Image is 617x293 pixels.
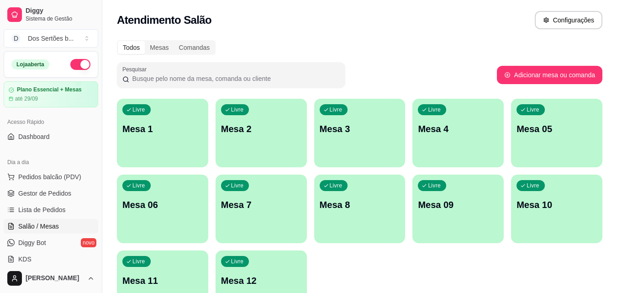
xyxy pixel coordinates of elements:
a: Diggy Botnovo [4,235,98,250]
article: Plano Essencial + Mesas [17,86,82,93]
span: D [11,34,21,43]
p: Mesa 10 [517,198,597,211]
span: Diggy Bot [18,238,46,247]
p: Livre [132,182,145,189]
p: Livre [231,182,244,189]
span: KDS [18,255,32,264]
button: LivreMesa 8 [314,175,406,243]
button: Alterar Status [70,59,90,70]
div: Todos [118,41,145,54]
input: Pesquisar [129,74,340,83]
p: Livre [330,106,343,113]
p: Livre [428,106,441,113]
a: Gestor de Pedidos [4,186,98,201]
p: Livre [231,258,244,265]
span: Salão / Mesas [18,222,59,231]
div: Loja aberta [11,59,49,69]
button: LivreMesa 7 [216,175,307,243]
div: Comandas [174,41,215,54]
span: Gestor de Pedidos [18,189,71,198]
p: Mesa 12 [221,274,301,287]
p: Mesa 05 [517,123,597,135]
a: Dashboard [4,129,98,144]
button: LivreMesa 4 [412,99,504,167]
p: Livre [330,182,343,189]
h2: Atendimento Salão [117,13,211,27]
button: Adicionar mesa ou comanda [497,66,602,84]
span: Sistema de Gestão [26,15,95,22]
button: LivreMesa 1 [117,99,208,167]
div: Dia a dia [4,155,98,170]
a: Lista de Pedidos [4,202,98,217]
article: até 29/09 [15,95,38,102]
p: Mesa 06 [122,198,203,211]
p: Livre [132,258,145,265]
a: Plano Essencial + Mesasaté 29/09 [4,81,98,107]
label: Pesquisar [122,65,150,73]
p: Mesa 4 [418,123,498,135]
p: Mesa 3 [320,123,400,135]
button: Pedidos balcão (PDV) [4,170,98,184]
button: LivreMesa 2 [216,99,307,167]
p: Mesa 8 [320,198,400,211]
button: Configurações [535,11,602,29]
div: Dos Sertões b ... [28,34,74,43]
p: Mesa 7 [221,198,301,211]
p: Livre [132,106,145,113]
span: Dashboard [18,132,50,141]
div: Acesso Rápido [4,115,98,129]
a: KDS [4,252,98,266]
span: Pedidos balcão (PDV) [18,172,81,181]
span: [PERSON_NAME] [26,274,84,282]
p: Mesa 2 [221,123,301,135]
p: Livre [527,106,539,113]
button: Select a team [4,29,98,48]
a: Salão / Mesas [4,219,98,234]
span: Diggy [26,7,95,15]
p: Mesa 1 [122,123,203,135]
p: Livre [428,182,441,189]
div: Mesas [145,41,174,54]
p: Mesa 09 [418,198,498,211]
button: [PERSON_NAME] [4,267,98,289]
a: DiggySistema de Gestão [4,4,98,26]
p: Livre [231,106,244,113]
button: LivreMesa 3 [314,99,406,167]
p: Livre [527,182,539,189]
button: LivreMesa 09 [412,175,504,243]
p: Mesa 11 [122,274,203,287]
button: LivreMesa 10 [511,175,602,243]
button: LivreMesa 05 [511,99,602,167]
span: Lista de Pedidos [18,205,66,214]
button: LivreMesa 06 [117,175,208,243]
